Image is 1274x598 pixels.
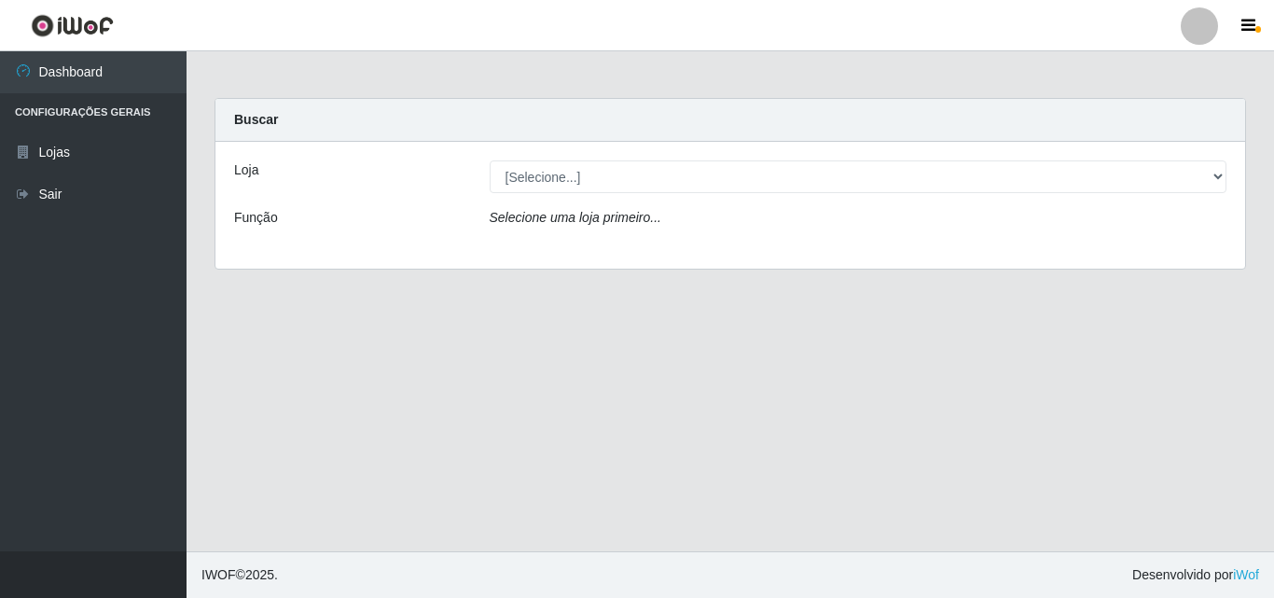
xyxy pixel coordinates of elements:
[234,112,278,127] strong: Buscar
[490,210,661,225] i: Selecione uma loja primeiro...
[1233,567,1259,582] a: iWof
[1132,565,1259,585] span: Desenvolvido por
[234,208,278,228] label: Função
[201,567,236,582] span: IWOF
[201,565,278,585] span: © 2025 .
[31,14,114,37] img: CoreUI Logo
[234,160,258,180] label: Loja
